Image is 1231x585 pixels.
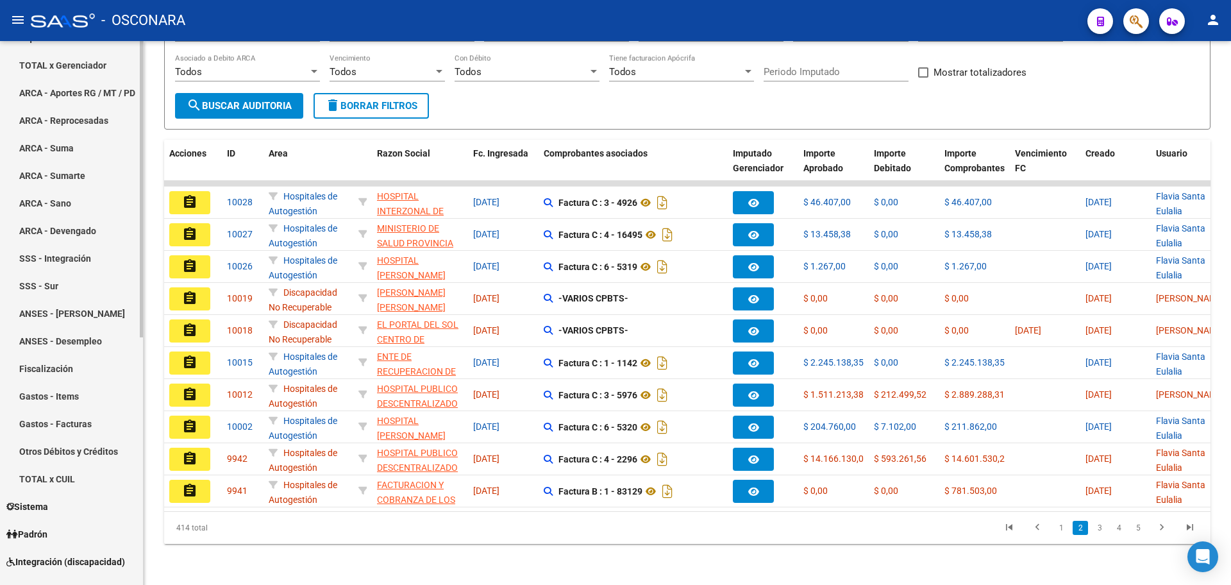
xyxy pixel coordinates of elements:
mat-icon: delete [325,97,340,113]
span: Usuario [1156,148,1187,158]
datatable-header-cell: Importe Aprobado [798,140,869,196]
span: $ 0,00 [803,325,828,335]
span: $ 0,00 [874,486,898,496]
datatable-header-cell: Fc. Ingresada [468,140,539,196]
span: Fc. Ingresada [473,148,528,158]
i: Descargar documento [654,449,671,470]
div: - 30709492353 [377,446,463,473]
datatable-header-cell: Usuario [1151,140,1221,196]
datatable-header-cell: ID [222,140,264,196]
a: 2 [1073,521,1088,535]
datatable-header-cell: Imputado Gerenciador [728,140,798,196]
span: 9942 [227,454,247,464]
span: $ 13.458,38 [803,229,851,239]
span: HOSPITAL [PERSON_NAME] ESTADO PROVINCIAL [377,416,446,470]
span: HOSPITAL INTERZONAL DE NIÑOS [PERSON_NAME] [377,191,446,245]
i: Descargar documento [654,353,671,373]
strong: Factura C : 6 - 5319 [558,262,637,272]
div: - 30538328924 [377,318,463,344]
div: - 30718615700 [377,350,463,377]
span: 9941 [227,486,247,496]
span: 10019 [227,293,253,303]
span: $ 212.499,52 [874,389,926,400]
div: Open Intercom Messenger [1187,541,1218,572]
div: - 27280780478 [377,285,463,312]
span: [DATE] [473,454,499,464]
span: 10002 [227,421,253,432]
span: [DATE] [1085,229,1112,239]
span: $ 0,00 [874,293,898,303]
span: $ 0,00 [944,325,969,335]
strong: Factura C : 4 - 16495 [558,230,642,240]
datatable-header-cell: Importe Debitado [869,140,939,196]
mat-icon: search [187,97,202,113]
strong: Factura C : 4 - 2296 [558,454,637,464]
span: - OSCONARA [101,6,185,35]
span: Flavia Santa Eulalia [1156,255,1205,280]
span: [DATE] [473,389,499,400]
span: $ 211.862,00 [944,421,997,432]
span: $ 1.511.213,38 [803,389,864,400]
span: Padrón [6,527,47,541]
mat-icon: assignment [182,291,197,306]
span: Flavia Santa Eulalia [1156,191,1205,216]
span: [PERSON_NAME] [1156,293,1225,303]
a: go to last page [1178,521,1202,535]
mat-icon: person [1205,12,1221,28]
span: ID [227,148,235,158]
span: Flavia Santa Eulalia [1156,416,1205,441]
strong: -VARIOS CPBTS- [558,325,628,335]
span: Mostrar totalizadores [934,65,1026,80]
datatable-header-cell: Razon Social [372,140,468,196]
strong: Factura C : 3 - 4926 [558,198,637,208]
span: HOSPITAL PUBLICO DESCENTRALIZADO [PERSON_NAME] [377,384,458,423]
span: Importe Aprobado [803,148,843,173]
span: EL PORTAL DEL SOL CENTRO DE HABILITACIONPARA DISMINUIDOS MENTALES [377,319,459,388]
span: Hospitales de Autogestión [269,255,337,280]
span: Imputado Gerenciador [733,148,783,173]
span: Buscar Auditoria [187,100,292,112]
span: $ 1.267,00 [944,261,987,271]
i: Descargar documento [659,225,676,245]
span: Todos [609,66,636,78]
span: Area [269,148,288,158]
a: go to first page [997,521,1021,535]
span: [DATE] [473,261,499,271]
a: 3 [1092,521,1107,535]
i: Descargar documento [654,257,671,277]
span: FACTURACION Y COBRANZA DE LOS EFECTORES PUBLICOS S.E. [377,480,455,534]
span: Vencimiento FC [1015,148,1067,173]
mat-icon: assignment [182,226,197,242]
span: Hospitales de Autogestión [269,223,337,248]
span: $ 2.889.288,31 [944,389,1005,400]
span: $ 2.245.138,35 [944,357,1005,368]
div: 414 total [164,512,371,544]
li: page 2 [1071,517,1090,539]
span: [DATE] [473,197,499,207]
li: page 5 [1128,517,1148,539]
a: 1 [1053,521,1069,535]
span: Comprobantes asociados [544,148,648,158]
span: [DATE] [1085,325,1112,335]
a: go to next page [1150,521,1174,535]
datatable-header-cell: Comprobantes asociados [539,140,728,196]
li: page 3 [1090,517,1109,539]
li: page 4 [1109,517,1128,539]
span: [DATE] [1015,325,1041,335]
div: - 30707997474 [377,189,463,216]
mat-icon: assignment [182,194,197,210]
mat-icon: assignment [182,419,197,434]
span: 10018 [227,325,253,335]
div: - 30711137757 [377,221,463,248]
span: Hospitales de Autogestión [269,191,337,216]
span: 10028 [227,197,253,207]
i: Descargar documento [659,481,676,502]
span: [DATE] [473,293,499,303]
div: - 30715497456 [377,478,463,505]
span: [DATE] [1085,389,1112,400]
span: $ 1.267,00 [803,261,846,271]
span: Todos [175,66,202,78]
span: [DATE] [1085,486,1112,496]
span: Sistema [6,500,48,514]
mat-icon: assignment [182,259,197,274]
